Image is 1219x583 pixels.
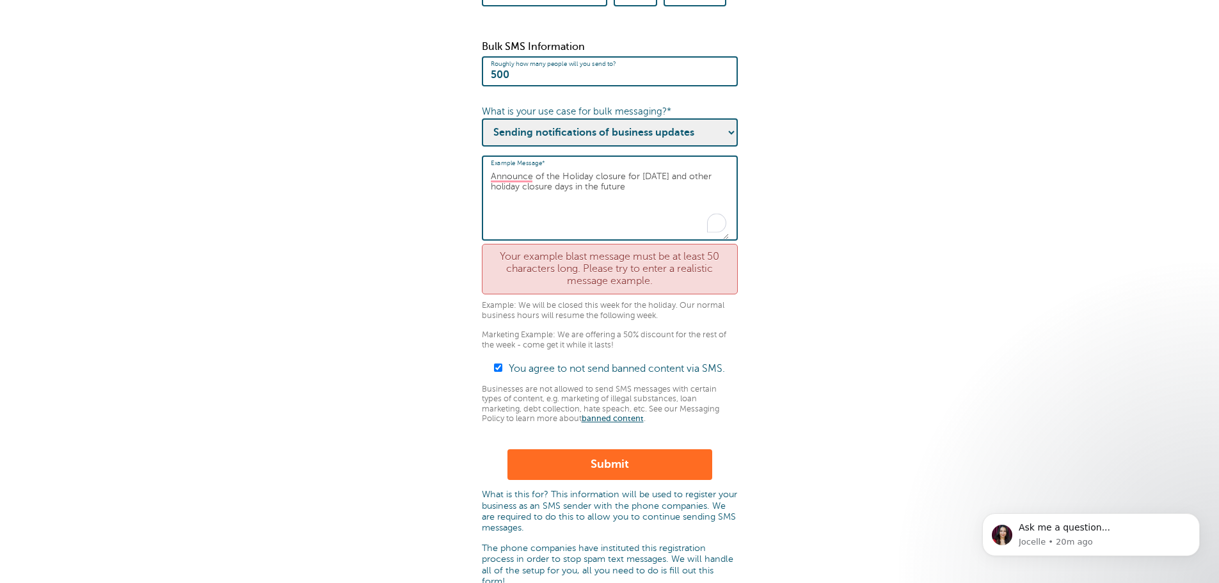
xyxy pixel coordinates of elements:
iframe: Intercom notifications message [963,494,1219,577]
textarea: To enrich screen reader interactions, please activate Accessibility in Grammarly extension settings [491,160,729,239]
div: Your example blast message must be at least 50 characters long. Please try to enter a realistic m... [482,244,738,295]
p: Businesses are not allowed to send SMS messages with certain types of content, e.g. marketing of ... [482,385,738,424]
label: You agree to not send banned content via SMS. [509,363,725,374]
label: What is your use case for bulk messaging?* [482,106,671,116]
p: What is this for? This information will be used to register your business as an SMS sender with t... [482,489,738,533]
a: banned content [582,414,644,423]
p: Example: We will be closed this week for the holiday. Our normal business hours will resume the f... [482,301,738,350]
label: Roughly how many people will you send to? [491,60,616,68]
label: Example Message* [491,159,545,167]
button: Submit [507,449,712,480]
p: Bulk SMS Information [482,41,738,53]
